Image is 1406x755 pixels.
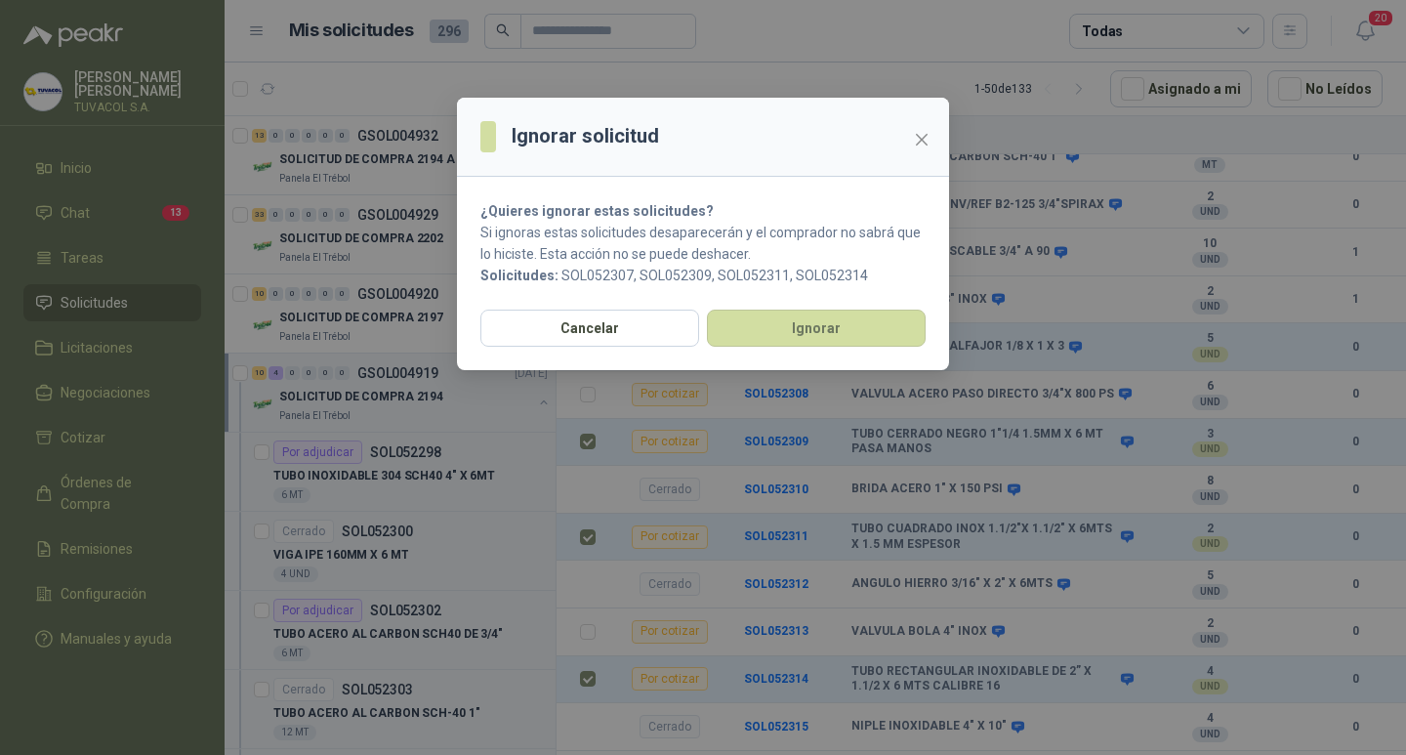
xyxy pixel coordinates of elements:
[707,310,926,347] button: Ignorar
[480,222,926,265] p: Si ignoras estas solicitudes desaparecerán y el comprador no sabrá que lo hiciste. Esta acción no...
[480,310,699,347] button: Cancelar
[480,265,926,286] p: SOL052307, SOL052309, SOL052311, SOL052314
[512,121,659,151] h3: Ignorar solicitud
[480,203,714,219] strong: ¿Quieres ignorar estas solicitudes?
[480,268,558,283] b: Solicitudes:
[914,132,930,147] span: close
[906,124,937,155] button: Close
